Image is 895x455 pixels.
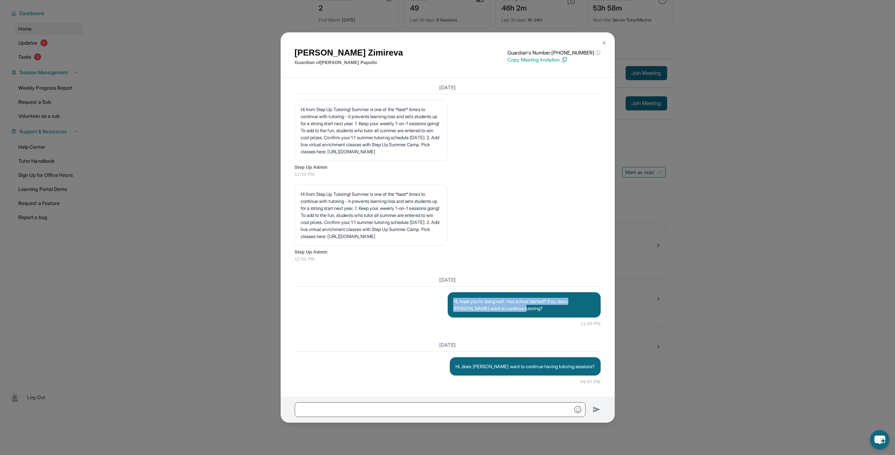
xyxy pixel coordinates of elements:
span: ⓘ [595,49,600,56]
span: Step Up Admin [295,164,601,171]
h3: [DATE] [295,341,601,348]
p: Hi from Step Up Tutoring! Summer is one of the *best* times to continue with tutoring - it preven... [301,106,442,155]
span: 11:29 PM [581,320,601,327]
h3: [DATE] [295,276,601,283]
p: Guardian of [PERSON_NAME] Papullo [295,59,403,66]
button: chat-button [870,430,889,449]
img: Emoji [574,406,581,413]
h1: [PERSON_NAME] Zimireva [295,46,403,59]
p: Hi, does [PERSON_NAME] want to continue having tutoring sessions? [455,363,595,370]
h3: [DATE] [295,84,601,91]
span: 12:53 PM [295,171,601,178]
p: Copy Meeting Invitation [507,56,600,63]
p: Hi, hope you're doing well. Has school started? If so, does [PERSON_NAME] want to continue tutoring? [453,298,595,312]
span: Step Up Admin [295,249,601,256]
span: 12:53 PM [295,256,601,263]
p: Guardian's Number: [PHONE_NUMBER] [507,49,600,56]
span: 09:07 PM [581,378,601,385]
img: Copy Icon [561,57,568,63]
img: Close Icon [601,40,607,46]
img: Send icon [593,405,601,414]
p: Hi from Step Up Tutoring! Summer is one of the *best* times to continue with tutoring - it preven... [301,191,442,240]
